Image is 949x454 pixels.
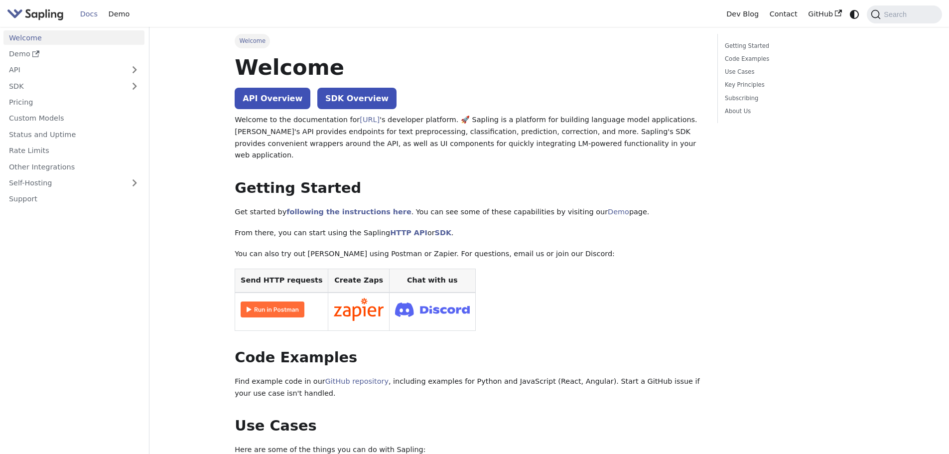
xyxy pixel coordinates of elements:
[328,269,390,293] th: Create Zaps
[3,159,144,174] a: Other Integrations
[235,54,703,81] h1: Welcome
[390,229,427,237] a: HTTP API
[235,248,703,260] p: You can also try out [PERSON_NAME] using Postman or Zapier. For questions, email us or join our D...
[235,34,703,48] nav: Breadcrumbs
[3,47,144,61] a: Demo
[3,79,125,93] a: SDK
[241,302,304,317] img: Run in Postman
[725,54,860,64] a: Code Examples
[75,6,103,22] a: Docs
[395,300,470,320] img: Join Discord
[435,229,451,237] a: SDK
[125,63,144,77] button: Expand sidebar category 'API'
[3,192,144,206] a: Support
[3,30,144,45] a: Welcome
[725,107,860,116] a: About Us
[725,94,860,103] a: Subscribing
[3,144,144,158] a: Rate Limits
[235,227,703,239] p: From there, you can start using the Sapling or .
[725,80,860,90] a: Key Principles
[389,269,475,293] th: Chat with us
[847,7,862,21] button: Switch between dark and light mode (currently system mode)
[235,179,703,197] h2: Getting Started
[3,127,144,142] a: Status and Uptime
[360,116,380,124] a: [URL]
[235,206,703,218] p: Get started by . You can see some of these capabilities by visiting our page.
[721,6,764,22] a: Dev Blog
[881,10,913,18] span: Search
[3,63,125,77] a: API
[3,111,144,126] a: Custom Models
[286,208,411,216] a: following the instructions here
[7,7,67,21] a: Sapling.aiSapling.ai
[235,34,270,48] span: Welcome
[334,298,384,321] img: Connect in Zapier
[608,208,629,216] a: Demo
[7,7,64,21] img: Sapling.ai
[235,269,328,293] th: Send HTTP requests
[103,6,135,22] a: Demo
[235,114,703,161] p: Welcome to the documentation for 's developer platform. 🚀 Sapling is a platform for building lang...
[803,6,847,22] a: GitHub
[235,376,703,400] p: Find example code in our , including examples for Python and JavaScript (React, Angular). Start a...
[325,377,389,385] a: GitHub repository
[235,88,310,109] a: API Overview
[3,176,144,190] a: Self-Hosting
[125,79,144,93] button: Expand sidebar category 'SDK'
[317,88,397,109] a: SDK Overview
[235,417,703,435] h2: Use Cases
[235,349,703,367] h2: Code Examples
[764,6,803,22] a: Contact
[867,5,942,23] button: Search (Command+K)
[3,95,144,110] a: Pricing
[725,41,860,51] a: Getting Started
[725,67,860,77] a: Use Cases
